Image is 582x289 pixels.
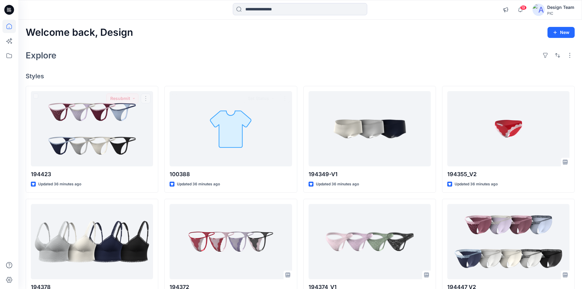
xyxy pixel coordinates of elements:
[31,204,153,280] a: 194378
[547,4,574,11] div: Design Team
[547,11,574,16] div: PIC
[447,170,569,179] p: 194355_V2
[170,170,292,179] p: 100388
[309,170,431,179] p: 194349-V1
[26,50,57,60] h2: Explore
[316,181,359,187] p: Updated 36 minutes ago
[309,91,431,167] a: 194349-V1
[31,91,153,167] a: 194423
[170,91,292,167] a: 100388
[547,27,575,38] button: New
[447,91,569,167] a: 194355_V2
[533,4,545,16] img: avatar
[31,170,153,179] p: 194423
[455,181,498,187] p: Updated 36 minutes ago
[170,204,292,280] a: 194372
[447,204,569,280] a: 194447_V2
[26,72,575,80] h4: Styles
[309,204,431,280] a: 194374_V1
[38,181,81,187] p: Updated 36 minutes ago
[26,27,133,38] h2: Welcome back, Design
[177,181,220,187] p: Updated 36 minutes ago
[520,5,527,10] span: 19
